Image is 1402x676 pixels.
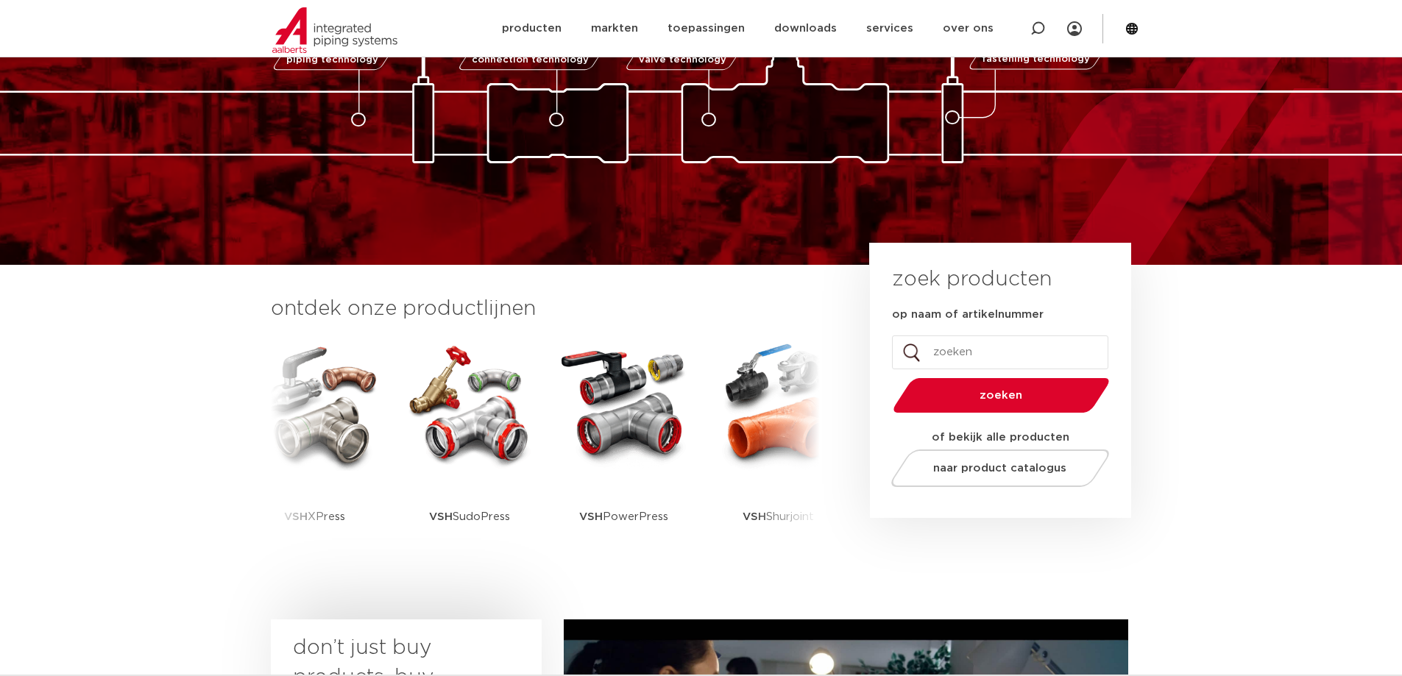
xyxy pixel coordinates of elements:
[982,55,1090,65] span: fastening technology
[887,377,1115,414] button: zoeken
[892,307,1044,322] label: op naam of artikelnummer
[403,338,536,563] a: VSHSudoPress
[743,511,766,522] strong: VSH
[639,55,726,65] span: valve technology
[712,338,845,563] a: VSHShurjoint
[249,338,381,563] a: VSHXPress
[471,55,588,65] span: connection technology
[887,449,1113,487] a: naar product catalogus
[579,471,668,563] p: PowerPress
[892,265,1052,294] h3: zoek producten
[933,463,1066,474] span: naar product catalogus
[429,511,453,522] strong: VSH
[743,471,814,563] p: Shurjoint
[284,471,345,563] p: XPress
[429,471,510,563] p: SudoPress
[932,432,1069,443] strong: of bekijk alle producten
[271,294,820,324] h3: ontdek onze productlijnen
[558,338,690,563] a: VSHPowerPress
[931,390,1072,401] span: zoeken
[286,55,378,65] span: piping technology
[579,511,603,522] strong: VSH
[892,335,1108,369] input: zoeken
[284,511,308,522] strong: VSH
